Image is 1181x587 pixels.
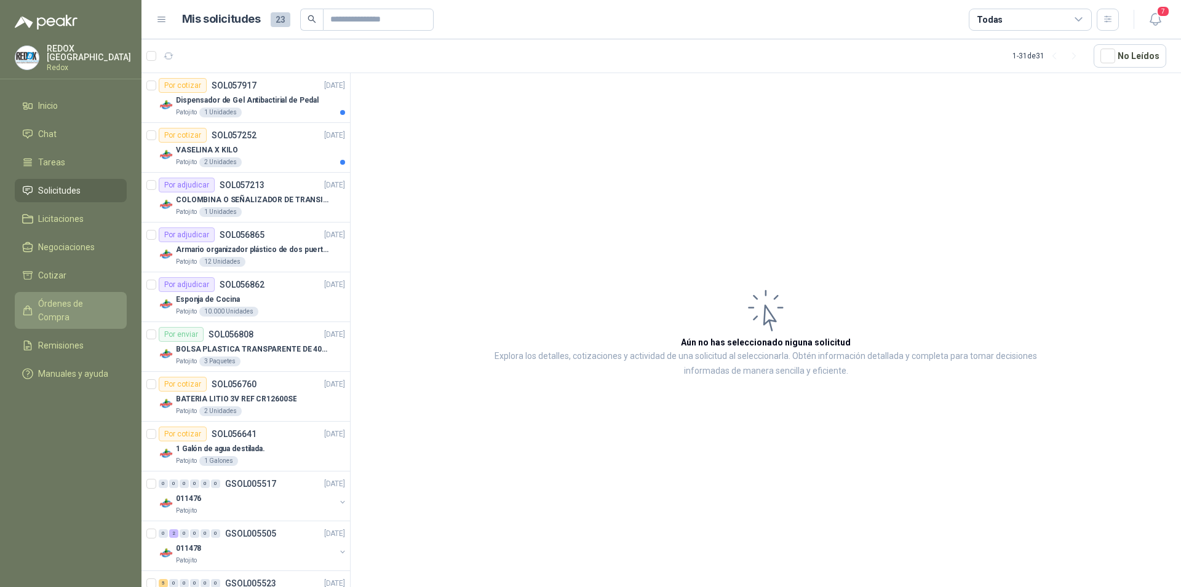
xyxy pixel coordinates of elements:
[15,207,127,230] a: Licitaciones
[159,396,173,411] img: Company Logo
[141,123,350,173] a: Por cotizarSOL057252[DATE] Company LogoVASELINA X KILOPatojito2 Unidades
[15,235,127,259] a: Negociaciones
[190,529,199,538] div: 0
[324,379,345,390] p: [DATE]
[159,178,215,192] div: Por adjudicar
[159,197,173,212] img: Company Logo
[159,227,215,242] div: Por adjudicar
[182,10,261,28] h1: Mis solicitudes
[324,528,345,540] p: [DATE]
[681,336,851,349] h3: Aún no has seleccionado niguna solicitud
[159,148,173,162] img: Company Logo
[141,173,350,223] a: Por adjudicarSOL057213[DATE] Company LogoCOLOMBINA O SEÑALIZADOR DE TRANSITOPatojito1 Unidades
[176,307,197,317] p: Patojito
[176,443,265,455] p: 1 Galón de agua destilada.
[225,479,276,488] p: GSOL005517
[474,349,1058,379] p: Explora los detalles, cotizaciones y actividad de una solicitud al seleccionarla. Obtén informaci...
[977,13,1003,26] div: Todas
[38,156,65,169] span: Tareas
[212,81,256,90] p: SOL057917
[159,479,168,488] div: 0
[38,212,84,226] span: Licitaciones
[324,80,345,92] p: [DATE]
[1144,9,1166,31] button: 7
[159,526,348,565] a: 0 2 0 0 0 0 GSOL005505[DATE] Company Logo011478Patojito
[141,73,350,123] a: Por cotizarSOL057917[DATE] Company LogoDispensador de Gel Antibactirial de PedalPatojito1 Unidades
[15,15,78,30] img: Logo peakr
[47,64,131,71] p: Redox
[169,529,178,538] div: 2
[324,478,345,490] p: [DATE]
[212,430,256,438] p: SOL056641
[159,78,207,93] div: Por cotizar
[15,122,127,146] a: Chat
[15,264,127,287] a: Cotizar
[38,240,95,254] span: Negociaciones
[159,546,173,561] img: Company Logo
[141,322,350,372] a: Por enviarSOL056808[DATE] Company LogoBOLSA PLASTICA TRANSPARENTE DE 40*60 CMSPatojito3 Paquetes
[211,529,220,538] div: 0
[176,556,197,565] p: Patojito
[15,179,127,202] a: Solicitudes
[15,292,127,329] a: Órdenes de Compra
[176,207,197,217] p: Patojito
[225,529,276,538] p: GSOL005505
[159,347,173,361] img: Company Logo
[324,229,345,241] p: [DATE]
[199,207,242,217] div: 1 Unidades
[159,377,207,392] div: Por cotizar
[1012,46,1084,66] div: 1 - 31 de 31
[220,230,264,239] p: SOL056865
[324,130,345,141] p: [DATE]
[141,272,350,322] a: Por adjudicarSOL056862[DATE] Company LogoEsponja de CocinaPatojito10.000 Unidades
[159,496,173,511] img: Company Logo
[38,367,108,380] span: Manuales y ayuda
[141,372,350,422] a: Por cotizarSOL056760[DATE] Company LogoBATERIA LITIO 3V REF CR12600SEPatojito2 Unidades
[15,94,127,117] a: Inicio
[176,393,296,405] p: BATERIA LITIO 3V REF CR12600SE
[159,476,348,516] a: 0 0 0 0 0 0 GSOL005517[DATE] Company Logo011476Patojito
[47,44,131,61] p: REDOX [GEOGRAPHIC_DATA]
[199,257,245,267] div: 12 Unidades
[220,181,264,189] p: SOL057213
[38,127,57,141] span: Chat
[159,529,168,538] div: 0
[199,108,242,117] div: 1 Unidades
[176,244,329,256] p: Armario organizador plástico de dos puertas de acuerdo a la imagen adjunta
[199,406,242,416] div: 2 Unidades
[159,297,173,312] img: Company Logo
[324,179,345,191] p: [DATE]
[1156,6,1170,17] span: 7
[141,422,350,471] a: Por cotizarSOL056641[DATE] Company Logo1 Galón de agua destilada.Patojito1 Galones
[141,223,350,272] a: Por adjudicarSOL056865[DATE] Company LogoArmario organizador plástico de dos puertas de acuerdo a...
[159,247,173,262] img: Company Logo
[159,277,215,292] div: Por adjudicar
[176,406,197,416] p: Patojito
[1094,44,1166,68] button: No Leídos
[201,529,210,538] div: 0
[180,479,189,488] div: 0
[38,184,81,197] span: Solicitudes
[176,543,201,554] p: 011478
[159,327,204,342] div: Por enviar
[220,280,264,289] p: SOL056862
[159,446,173,461] img: Company Logo
[201,479,210,488] div: 0
[176,344,329,355] p: BOLSA PLASTICA TRANSPARENTE DE 40*60 CMS
[15,151,127,174] a: Tareas
[176,144,238,156] p: VASELINA X KILO
[38,269,66,282] span: Cotizar
[212,380,256,388] p: SOL056760
[38,297,115,324] span: Órdenes de Compra
[209,330,253,339] p: SOL056808
[15,334,127,357] a: Remisiones
[271,12,290,27] span: 23
[176,294,240,305] p: Esponja de Cocina
[15,362,127,385] a: Manuales y ayuda
[176,456,197,466] p: Patojito
[176,506,197,516] p: Patojito
[212,131,256,140] p: SOL057252
[38,339,84,352] span: Remisiones
[176,493,201,505] p: 011476
[324,428,345,440] p: [DATE]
